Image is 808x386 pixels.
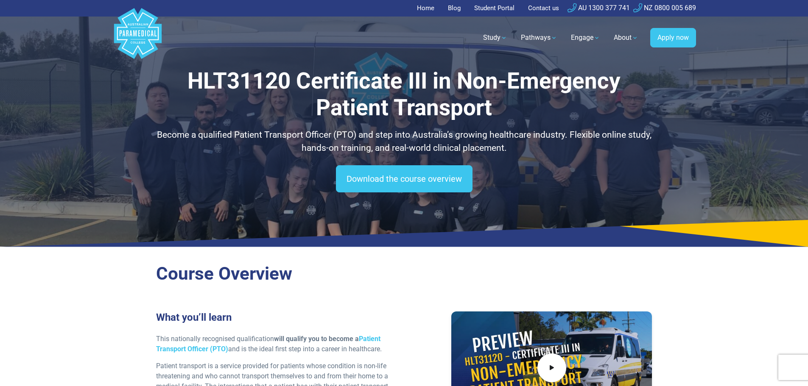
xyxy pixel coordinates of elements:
a: Study [478,26,512,50]
p: Become a qualified Patient Transport Officer (PTO) and step into Australia’s growing healthcare i... [156,128,652,155]
a: Apply now [650,28,696,47]
strong: will qualify you to become a [156,335,380,353]
h1: HLT31120 Certificate III in Non-Emergency Patient Transport [156,68,652,122]
h3: What you’ll learn [156,311,399,324]
a: Australian Paramedical College [112,17,163,59]
a: Pathways [516,26,562,50]
a: Download the course overview [336,165,472,192]
a: AU 1300 377 741 [568,4,630,12]
a: Engage [566,26,605,50]
a: Patient Transport Officer (PTO) [156,335,380,353]
p: This nationally recognised qualification and is the ideal first step into a career in healthcare. [156,334,399,354]
a: About [609,26,643,50]
a: NZ 0800 005 689 [633,4,696,12]
h2: Course Overview [156,263,652,285]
